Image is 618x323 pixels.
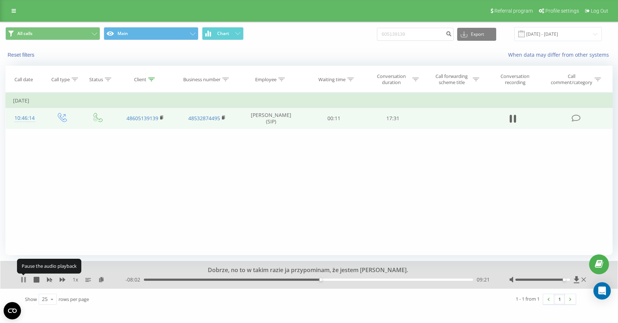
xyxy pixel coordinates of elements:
div: Call date [14,77,33,83]
div: Pause the audio playback [17,259,81,273]
div: 1 - 1 from 1 [516,295,540,302]
div: 10:46:14 [13,111,36,125]
div: Call comment/category [550,73,593,86]
span: 1 x [73,276,78,283]
a: 48532874495 [188,115,220,122]
span: Chart [217,31,229,36]
button: All calls [5,27,100,40]
td: [PERSON_NAME] (SIP) [238,108,304,129]
span: - 08:02 [125,276,144,283]
div: Accessibility label [563,278,566,281]
input: Search by number [377,28,454,41]
div: Waiting time [318,77,346,83]
div: 25 [42,296,48,303]
span: All calls [17,31,33,36]
div: Dobrze, no to w takim razie ja przypominam, że jestem [PERSON_NAME]. [77,266,531,274]
button: Reset filters [5,52,38,58]
div: Client [134,77,146,83]
div: Accessibility label [319,278,322,281]
div: Call forwarding scheme title [432,73,471,86]
div: Conversation duration [372,73,411,86]
button: Chart [202,27,244,40]
span: Log Out [591,8,608,14]
div: Open Intercom Messenger [593,282,611,300]
td: 00:11 [304,108,364,129]
td: 17:31 [364,108,423,129]
button: Main [104,27,198,40]
button: Export [457,28,496,41]
span: 09:21 [477,276,490,283]
a: 48605139139 [126,115,158,122]
button: Open CMP widget [4,302,21,319]
div: Status [89,77,103,83]
td: [DATE] [6,93,613,108]
span: Profile settings [545,8,579,14]
div: Call type [51,77,70,83]
div: Employee [255,77,276,83]
span: Show [25,296,37,302]
span: rows per page [59,296,89,302]
div: Business number [183,77,220,83]
div: Conversation recording [492,73,538,86]
span: Referral program [494,8,533,14]
a: When data may differ from other systems [508,51,613,58]
a: 1 [554,294,565,304]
